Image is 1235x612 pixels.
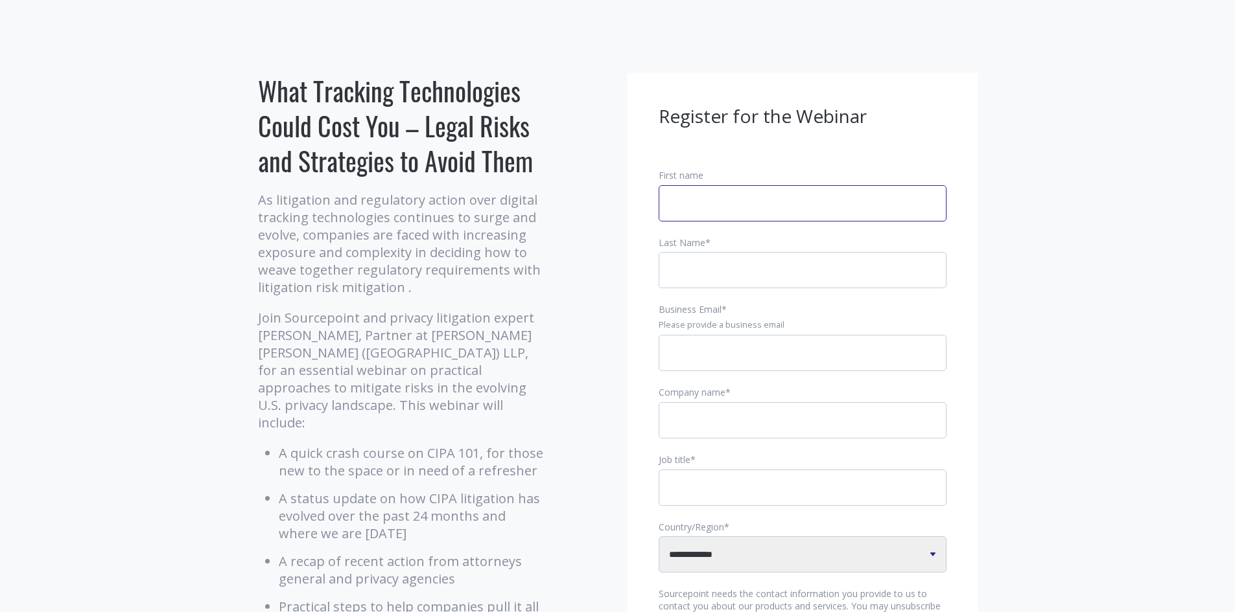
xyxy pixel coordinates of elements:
[279,552,547,587] li: A recap of recent action from attorneys general and privacy agencies
[279,444,547,479] li: A quick crash course on CIPA 101, for those new to the space or in need of a refresher
[279,490,547,542] li: A status update on how CIPA litigation has evolved over the past 24 months and where we are [DATE]
[659,319,947,331] legend: Please provide a business email
[659,303,722,315] span: Business Email
[659,169,703,181] span: First name
[659,521,724,533] span: Country/Region
[659,386,725,398] span: Company name
[659,236,705,249] span: Last Name
[659,104,947,129] h3: Register for the Webinar
[258,309,547,431] p: Join Sourcepoint and privacy litigation expert [PERSON_NAME], Partner at [PERSON_NAME] [PERSON_NA...
[258,191,547,296] p: As litigation and regulatory action over digital tracking technologies continues to surge and evo...
[258,73,547,178] h1: What Tracking Technologies Could Cost You – Legal Risks and Strategies to Avoid Them
[659,453,690,466] span: Job title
